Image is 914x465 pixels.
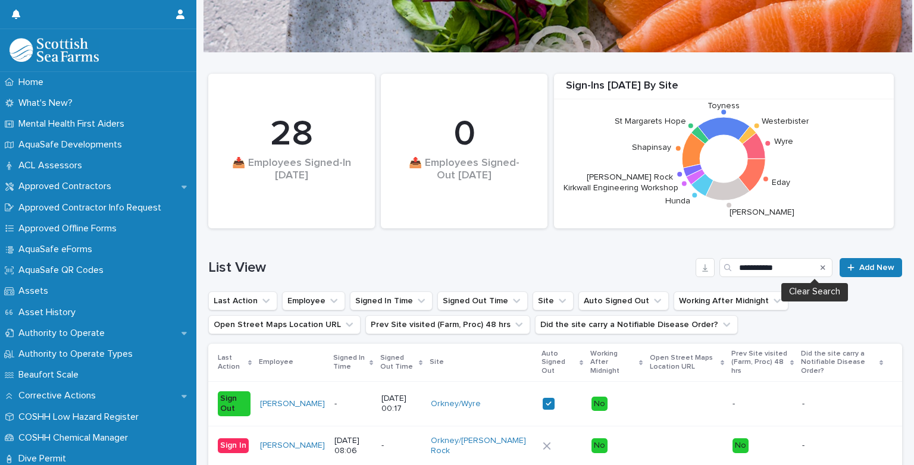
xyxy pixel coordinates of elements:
[802,441,883,451] p: -
[554,80,894,99] div: Sign-Ins [DATE] By Site
[14,453,76,464] p: Dive Permit
[218,351,245,373] p: Last Action
[801,347,876,378] p: Did the site carry a Notifiable Disease Order?
[719,258,832,277] input: Search
[762,117,809,125] text: Westerbister
[708,102,740,110] text: Toyness
[14,223,126,234] p: Approved Offline Forms
[14,432,137,444] p: COSHH Chemical Manager
[14,244,102,255] p: AquaSafe eForms
[208,291,277,310] button: Last Action
[533,291,574,310] button: Site
[730,208,795,216] text: [PERSON_NAME]
[365,315,530,334] button: Prev Site visited (Farm, Proc) 48 hrs
[381,394,421,414] p: [DATE] 00:17
[381,441,421,451] p: -
[208,382,902,426] tr: Sign Out[PERSON_NAME] -[DATE] 00:17Orkney/Wyre No--
[541,347,577,378] p: Auto Signed Out
[208,315,361,334] button: Open Street Maps Location URL
[14,390,105,401] p: Corrective Actions
[334,399,372,409] p: -
[430,356,444,369] p: Site
[535,315,738,334] button: Did the site carry a Notifiable Disease Order?
[218,438,249,453] div: Sign In
[14,348,142,360] p: Authority to Operate Types
[859,263,894,272] span: Add New
[431,399,481,409] a: Orkney/Wyre
[590,347,636,378] p: Working After Midnight
[401,113,527,156] div: 0
[674,291,788,310] button: Working After Midnight
[564,183,678,191] text: Kirkwall Engineering Workshop
[731,347,787,378] p: Prev Site visited (Farm, Proc) 48 hrs
[14,202,171,213] p: Approved Contractor Info Request
[380,351,416,373] p: Signed Out Time
[615,117,686,125] text: St Margarets Hope
[437,291,528,310] button: Signed Out Time
[14,160,92,171] p: ACL Assessors
[228,157,355,194] div: 📥 Employees Signed-In [DATE]
[14,328,114,339] p: Authority to Operate
[772,178,791,187] text: Eday
[282,291,345,310] button: Employee
[14,307,85,318] p: Asset History
[14,369,88,381] p: Beaufort Scale
[350,291,433,310] button: Signed In Time
[802,399,883,409] p: -
[14,181,121,192] p: Approved Contractors
[633,143,672,152] text: Shapinsay
[334,436,372,456] p: [DATE] 08:06
[733,399,793,409] p: -
[260,399,325,409] a: [PERSON_NAME]
[10,38,99,62] img: bPIBxiqnSb2ggTQWdOVV
[401,157,527,194] div: 📤 Employees Signed-Out [DATE]
[587,172,674,181] text: [PERSON_NAME] Rock
[14,118,134,130] p: Mental Health First Aiders
[578,291,669,310] button: Auto Signed Out
[14,139,132,150] p: AquaSafe Developments
[591,438,608,453] div: No
[260,441,325,451] a: [PERSON_NAME]
[431,436,533,456] a: Orkney/[PERSON_NAME] Rock
[14,98,82,109] p: What's New?
[14,265,113,276] p: AquaSafe QR Codes
[733,438,749,453] div: No
[840,258,902,277] a: Add New
[591,397,608,411] div: No
[14,411,148,423] p: COSHH Low Hazard Register
[14,77,53,88] p: Home
[208,259,691,277] h1: List View
[14,285,58,297] p: Assets
[218,391,251,416] div: Sign Out
[650,351,717,373] p: Open Street Maps Location URL
[665,197,690,205] text: Hunda
[259,356,293,369] p: Employee
[228,113,355,156] div: 28
[774,137,793,146] text: Wyre
[333,351,367,373] p: Signed In Time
